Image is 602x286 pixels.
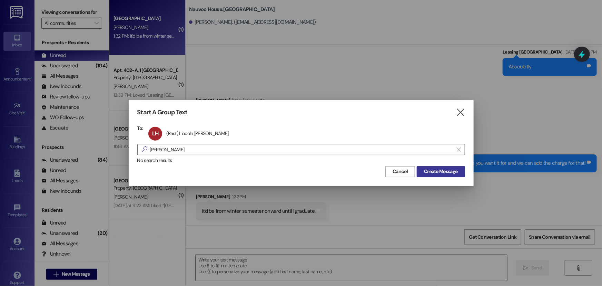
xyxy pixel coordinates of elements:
h3: To: [137,125,144,131]
span: Create Message [424,168,457,175]
input: Search for any contact or apartment [150,145,454,154]
span: Cancel [393,168,408,175]
div: No search results [137,157,465,164]
div: (Past) Lincoln [PERSON_NAME] [166,130,228,136]
button: Create Message [417,166,465,177]
i:  [457,147,461,152]
i:  [139,146,150,153]
button: Clear text [454,144,465,155]
span: LH [152,130,158,137]
button: Cancel [385,166,415,177]
i:  [456,109,465,116]
h3: Start A Group Text [137,108,188,116]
